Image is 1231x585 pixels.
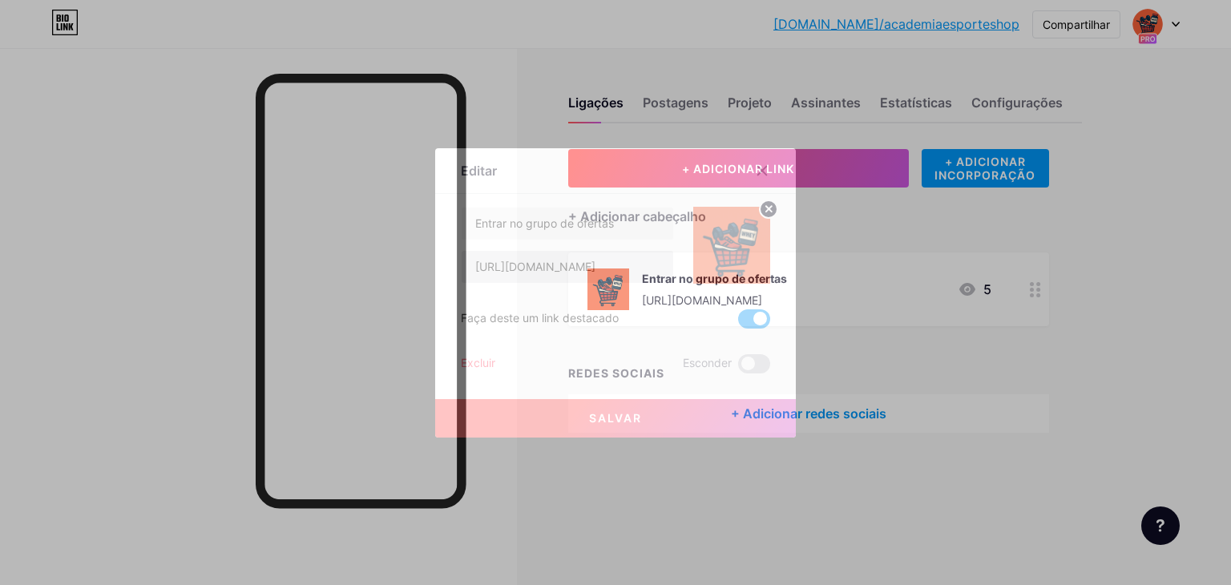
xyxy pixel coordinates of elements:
[693,207,770,284] img: link_miniatura
[462,251,673,283] input: URL
[435,399,796,438] button: Salvar
[461,163,497,179] font: Editar
[461,311,619,325] font: Faça deste um link destacado
[461,356,495,369] font: Excluir
[462,208,673,240] input: Título
[589,411,642,425] font: Salvar
[683,356,732,369] font: Esconder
